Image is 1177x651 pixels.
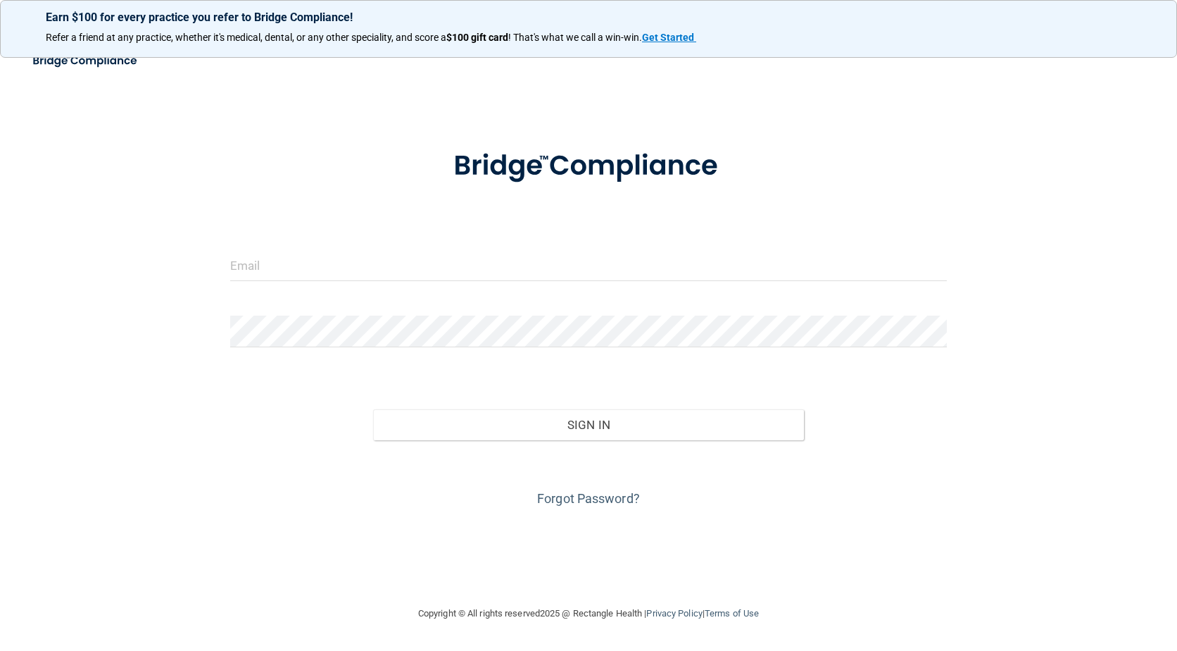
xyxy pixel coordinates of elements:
[46,11,1131,24] p: Earn $100 for every practice you refer to Bridge Compliance!
[508,32,642,43] span: ! That's what we call a win-win.
[46,32,446,43] span: Refer a friend at any practice, whether it's medical, dental, or any other speciality, and score a
[642,32,696,43] a: Get Started
[642,32,694,43] strong: Get Started
[332,591,845,636] div: Copyright © All rights reserved 2025 @ Rectangle Health | |
[373,409,803,440] button: Sign In
[537,491,640,506] a: Forgot Password?
[230,249,948,281] input: Email
[21,46,151,75] img: bridge_compliance_login_screen.278c3ca4.svg
[646,608,702,619] a: Privacy Policy
[446,32,508,43] strong: $100 gift card
[705,608,759,619] a: Terms of Use
[424,130,753,203] img: bridge_compliance_login_screen.278c3ca4.svg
